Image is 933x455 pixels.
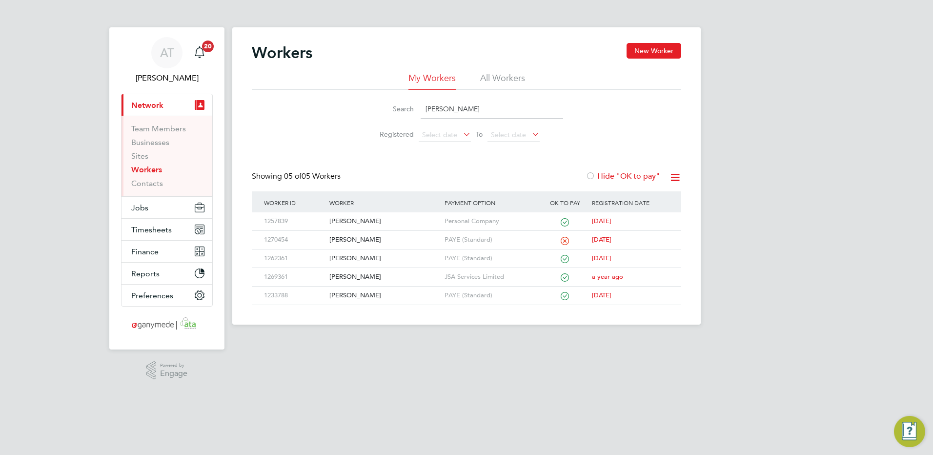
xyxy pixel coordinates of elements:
[131,165,162,174] a: Workers
[262,268,327,286] div: 1269361
[592,272,623,281] span: a year ago
[284,171,302,181] span: 05 of
[262,249,671,257] a: 1262361[PERSON_NAME]PAYE (Standard)[DATE]
[131,101,163,110] span: Network
[122,197,212,218] button: Jobs
[284,171,341,181] span: 05 Workers
[122,116,212,196] div: Network
[262,212,327,230] div: 1257839
[131,203,148,212] span: Jobs
[327,287,442,305] div: [PERSON_NAME]
[592,217,611,225] span: [DATE]
[160,370,187,378] span: Engage
[122,285,212,306] button: Preferences
[480,72,525,90] li: All Workers
[442,212,541,230] div: Personal Company
[473,128,486,141] span: To
[122,94,212,116] button: Network
[408,72,456,90] li: My Workers
[131,269,160,278] span: Reports
[262,230,671,239] a: 1270454[PERSON_NAME]PAYE (Standard)[DATE]
[442,287,541,305] div: PAYE (Standard)
[121,72,213,84] span: Angie Taylor
[262,287,327,305] div: 1233788
[131,291,173,300] span: Preferences
[252,171,343,182] div: Showing
[262,191,327,214] div: Worker ID
[121,37,213,84] a: AT[PERSON_NAME]
[442,191,541,214] div: Payment Option
[422,130,457,139] span: Select date
[540,191,589,214] div: OK to pay
[202,41,214,52] span: 20
[122,241,212,262] button: Finance
[894,416,925,447] button: Engage Resource Center
[327,268,442,286] div: [PERSON_NAME]
[122,219,212,240] button: Timesheets
[131,225,172,234] span: Timesheets
[442,268,541,286] div: JSA Services Limited
[370,130,414,139] label: Registered
[160,361,187,370] span: Powered by
[592,235,611,244] span: [DATE]
[370,104,414,113] label: Search
[262,268,671,276] a: 1269361[PERSON_NAME]JSA Services Limiteda year ago
[327,231,442,249] div: [PERSON_NAME]
[131,124,186,133] a: Team Members
[109,27,224,350] nav: Main navigation
[131,179,163,188] a: Contacts
[131,138,169,147] a: Businesses
[262,249,327,268] div: 1262361
[442,249,541,268] div: PAYE (Standard)
[491,130,526,139] span: Select date
[421,100,563,119] input: Name, email or phone number
[129,316,205,332] img: ganymedesolutions-logo-retina.png
[122,263,212,284] button: Reports
[262,231,327,249] div: 1270454
[327,212,442,230] div: [PERSON_NAME]
[262,286,671,294] a: 1233788[PERSON_NAME]PAYE (Standard)[DATE]
[190,37,209,68] a: 20
[327,191,442,214] div: Worker
[131,151,148,161] a: Sites
[252,43,312,62] h2: Workers
[442,231,541,249] div: PAYE (Standard)
[146,361,188,380] a: Powered byEngage
[121,316,213,332] a: Go to home page
[131,247,159,256] span: Finance
[586,171,660,181] label: Hide "OK to pay"
[160,46,174,59] span: AT
[589,191,671,214] div: Registration Date
[592,291,611,299] span: [DATE]
[327,249,442,268] div: [PERSON_NAME]
[627,43,681,59] button: New Worker
[262,212,671,220] a: 1257839[PERSON_NAME]Personal Company[DATE]
[592,254,611,262] span: [DATE]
